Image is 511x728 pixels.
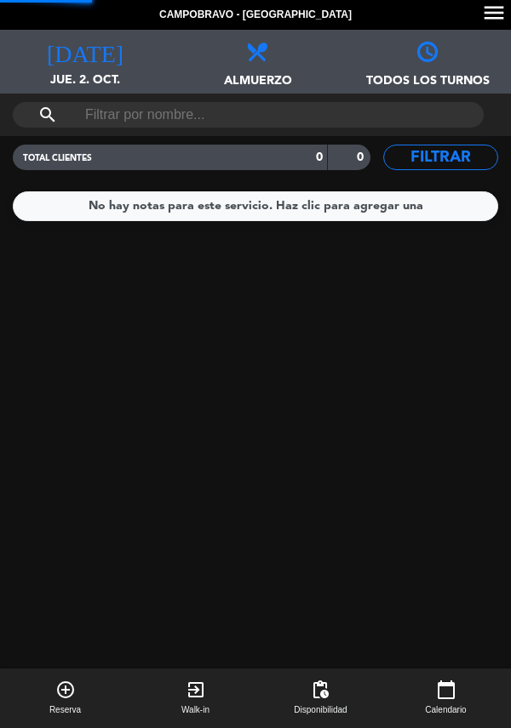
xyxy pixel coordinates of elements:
strong: 0 [357,151,367,163]
strong: 0 [316,151,323,163]
i: [DATE] [47,38,123,62]
i: search [37,105,58,125]
span: TOTAL CLIENTES [23,154,92,162]
span: Walk-in [181,703,210,717]
button: calendar_todayCalendario [381,668,511,728]
i: calendar_today [436,680,456,700]
i: add_circle_outline [55,680,76,700]
span: pending_actions [310,680,330,700]
span: Campobravo - [GEOGRAPHIC_DATA] [159,7,352,24]
button: Filtrar [383,145,498,170]
input: Filtrar por nombre... [83,102,413,128]
div: No hay notas para este servicio. Haz clic para agregar una [89,196,423,216]
span: Calendario [425,703,466,717]
button: exit_to_appWalk-in [130,668,261,728]
i: exit_to_app [186,680,206,700]
span: Reserva [49,703,81,717]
